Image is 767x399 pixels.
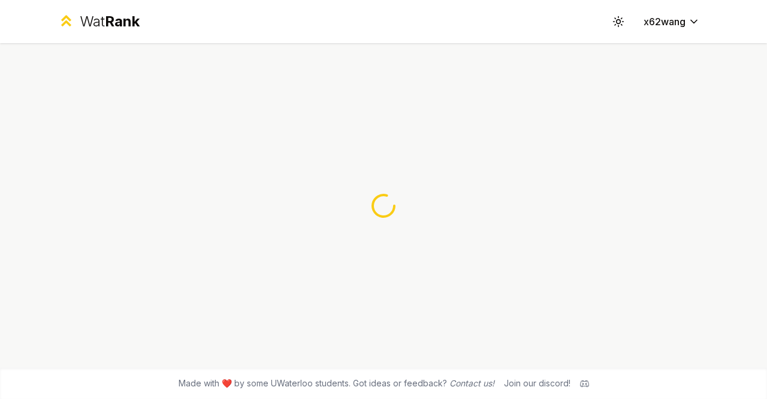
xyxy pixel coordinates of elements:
div: Wat [80,12,140,31]
span: x62wang [644,14,686,29]
a: WatRank [58,12,140,31]
button: x62wang [634,11,709,32]
div: Join our discord! [504,377,570,389]
span: Rank [105,13,140,30]
a: Contact us! [449,378,494,388]
span: Made with ❤️ by some UWaterloo students. Got ideas or feedback? [179,377,494,389]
